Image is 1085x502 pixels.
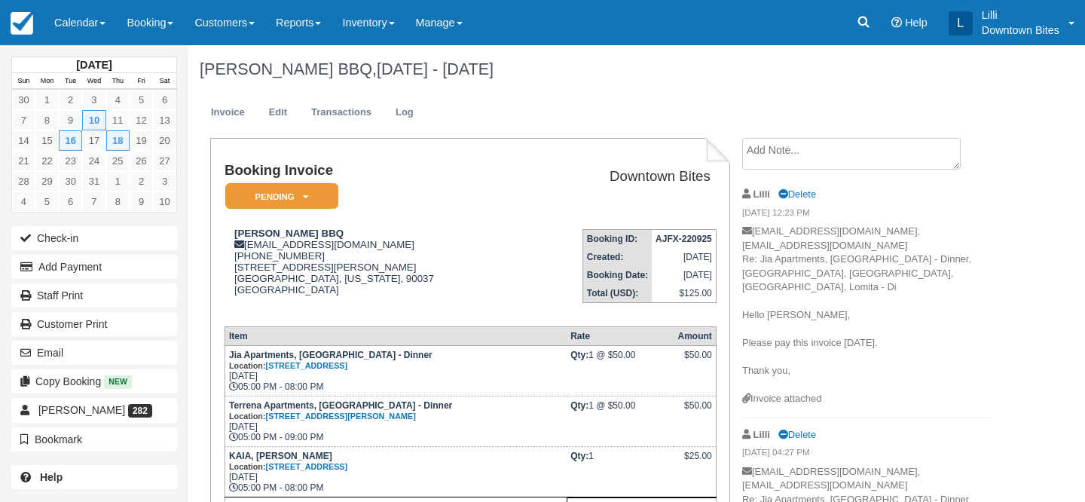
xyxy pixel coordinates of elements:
[677,350,711,372] div: $50.00
[130,171,153,191] a: 2
[106,130,130,151] a: 18
[35,191,59,212] a: 5
[106,191,130,212] a: 8
[59,110,82,130] a: 9
[11,226,177,250] button: Check-in
[949,11,973,35] div: L
[82,171,105,191] a: 31
[12,151,35,171] a: 21
[76,59,112,71] strong: [DATE]
[266,361,348,370] a: [STREET_ADDRESS]
[225,182,333,210] a: Pending
[570,451,588,461] strong: Qty
[742,392,991,406] div: Invoice attached
[742,225,991,392] p: [EMAIL_ADDRESS][DOMAIN_NAME], [EMAIL_ADDRESS][DOMAIN_NAME] Re: Jia Apartments, [GEOGRAPHIC_DATA] ...
[59,130,82,151] a: 16
[905,17,928,29] span: Help
[677,400,711,423] div: $50.00
[266,412,416,421] a: [STREET_ADDRESS][PERSON_NAME]
[11,12,33,35] img: checkfront-main-nav-mini-logo.png
[106,151,130,171] a: 25
[153,171,176,191] a: 3
[82,90,105,110] a: 3
[153,110,176,130] a: 13
[778,188,816,200] a: Delete
[225,345,567,396] td: [DATE] 05:00 PM - 08:00 PM
[567,326,674,345] th: Rate
[11,255,177,279] button: Add Payment
[229,400,452,421] strong: Terrena Apartments, [GEOGRAPHIC_DATA] - Dinner
[130,151,153,171] a: 26
[106,110,130,130] a: 11
[106,73,130,90] th: Thu
[82,130,105,151] a: 17
[200,60,991,78] h1: [PERSON_NAME] BBQ,
[234,228,344,239] strong: [PERSON_NAME] BBQ
[225,446,567,497] td: [DATE] 05:00 PM - 08:00 PM
[12,191,35,212] a: 4
[891,17,902,28] i: Help
[59,73,82,90] th: Tue
[35,171,59,191] a: 29
[130,130,153,151] a: 19
[106,90,130,110] a: 4
[300,98,383,127] a: Transactions
[567,345,674,396] td: 1 @ $50.00
[652,266,716,284] td: [DATE]
[742,446,991,463] em: [DATE] 04:27 PM
[582,284,652,303] th: Total (USD):
[12,110,35,130] a: 7
[258,98,298,127] a: Edit
[35,73,59,90] th: Mon
[130,191,153,212] a: 9
[225,183,338,210] em: Pending
[570,400,588,411] strong: Qty
[11,341,177,365] button: Email
[753,429,770,440] strong: Lilli
[153,191,176,212] a: 10
[11,312,177,336] a: Customer Print
[384,98,425,127] a: Log
[82,151,105,171] a: 24
[12,73,35,90] th: Sun
[652,284,716,303] td: $125.00
[778,429,816,440] a: Delete
[266,462,348,471] a: [STREET_ADDRESS]
[106,171,130,191] a: 1
[229,361,347,370] small: Location:
[11,283,177,308] a: Staff Print
[11,465,177,489] a: Help
[982,23,1059,38] p: Downtown Bites
[128,404,152,418] span: 282
[582,248,652,266] th: Created:
[652,248,716,266] td: [DATE]
[153,90,176,110] a: 6
[35,151,59,171] a: 22
[742,207,991,223] em: [DATE] 12:23 PM
[153,130,176,151] a: 20
[153,151,176,171] a: 27
[982,8,1059,23] p: Lilli
[59,191,82,212] a: 6
[229,451,347,472] strong: KAIA, [PERSON_NAME]
[567,446,674,497] td: 1
[59,90,82,110] a: 2
[225,228,524,314] div: [EMAIL_ADDRESS][DOMAIN_NAME] [PHONE_NUMBER] [STREET_ADDRESS][PERSON_NAME] [GEOGRAPHIC_DATA], [US_...
[677,451,711,473] div: $25.00
[656,234,712,244] strong: AJFX-220925
[229,412,416,421] small: Location:
[225,326,567,345] th: Item
[38,404,125,416] span: [PERSON_NAME]
[225,163,524,179] h1: Booking Invoice
[82,191,105,212] a: 7
[104,375,132,388] span: New
[40,471,63,483] b: Help
[674,326,716,345] th: Amount
[59,171,82,191] a: 30
[567,396,674,446] td: 1 @ $50.00
[753,188,770,200] strong: Lilli
[82,110,105,130] a: 10
[229,350,432,371] strong: Jia Apartments, [GEOGRAPHIC_DATA] - Dinner
[130,73,153,90] th: Fri
[12,130,35,151] a: 14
